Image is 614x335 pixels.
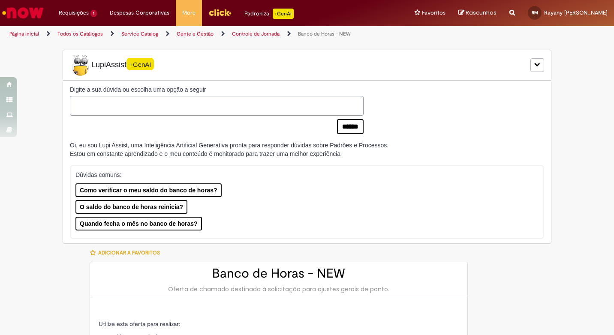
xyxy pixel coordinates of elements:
span: Rascunhos [466,9,497,17]
div: LupiLupiAssist+GenAI [63,50,551,81]
span: Requisições [59,9,89,17]
button: Como verificar o meu saldo do banco de horas? [75,183,222,197]
span: Utilize esta oferta para realizar: [99,320,180,328]
a: Rascunhos [458,9,497,17]
span: Adicionar a Favoritos [98,249,160,256]
p: +GenAi [273,9,294,19]
a: Service Catalog [121,30,158,37]
button: O saldo do banco de horas reinicia? [75,200,187,214]
span: More [182,9,196,17]
h2: Banco de Horas - NEW [99,266,459,281]
div: Oferta de chamado destinada à solicitação para ajustes gerais de ponto. [99,285,459,293]
span: LupiAssist [70,54,154,76]
span: 1 [90,10,97,17]
span: Despesas Corporativas [110,9,169,17]
button: Quando fecha o mês no banco de horas? [75,217,202,230]
img: Lupi [70,54,91,76]
ul: Trilhas de página [6,26,403,42]
a: Página inicial [9,30,39,37]
div: Oi, eu sou Lupi Assist, uma Inteligência Artificial Generativa pronta para responder dúvidas sobr... [70,141,388,158]
img: click_logo_yellow_360x200.png [208,6,232,19]
img: ServiceNow [1,4,45,21]
span: +GenAI [126,58,154,70]
span: RM [532,10,538,15]
span: Rayany [PERSON_NAME] [544,9,608,16]
a: Banco de Horas - NEW [298,30,351,37]
button: Adicionar a Favoritos [90,244,165,262]
a: Gente e Gestão [177,30,214,37]
label: Digite a sua dúvida ou escolha uma opção a seguir [70,85,364,94]
div: Padroniza [244,9,294,19]
span: Favoritos [422,9,445,17]
a: Todos os Catálogos [57,30,103,37]
p: Dúvidas comuns: [75,170,531,179]
a: Controle de Jornada [232,30,280,37]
